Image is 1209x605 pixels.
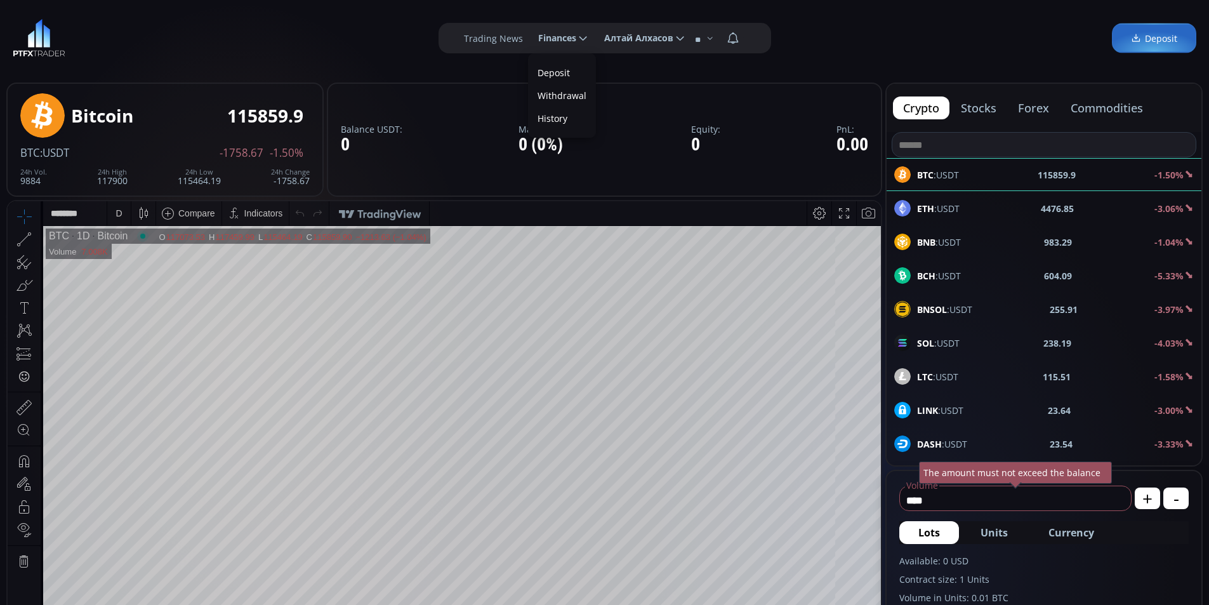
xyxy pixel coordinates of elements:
[46,557,55,567] div: 5y
[1163,488,1189,509] button: -
[299,31,305,41] div: C
[899,591,1189,604] label: Volume in Units: 0.01 BTC
[917,371,933,383] b: LTC
[178,168,221,185] div: 115464.19
[1044,269,1072,283] b: 604.09
[227,106,303,126] div: 115859.9
[836,124,868,134] label: PnL:
[237,7,275,17] div: Indicators
[529,25,576,51] span: Finances
[125,557,135,567] div: 5d
[171,7,208,17] div: Compare
[1154,438,1184,450] b: -3.33%
[1029,521,1113,544] button: Currency
[849,557,866,567] div: auto
[1154,270,1184,282] b: -5.33%
[159,31,197,41] div: 117073.53
[208,31,246,41] div: 117459.99
[919,462,1112,484] div: The amount must not exceed the balance
[917,370,958,383] span: :USDT
[1050,437,1073,451] b: 23.54
[305,31,344,41] div: 115859.90
[1060,96,1153,119] button: commodities
[917,337,934,349] b: SOL
[828,557,840,567] div: log
[1112,23,1196,53] a: Deposit
[341,124,402,134] label: Balance USDT:
[97,168,128,185] div: 117900
[806,550,824,574] div: Toggle Percentage
[824,550,845,574] div: Toggle Log Scale
[899,521,959,544] button: Lots
[917,404,938,416] b: LINK
[97,168,128,176] div: 24h High
[41,46,69,55] div: Volume
[899,554,1189,568] label: Available: 0 USD
[893,96,949,119] button: crypto
[220,147,263,159] span: -1758.67
[917,438,942,450] b: DASH
[917,270,935,282] b: BCH
[270,147,303,159] span: -1.50%
[271,168,310,176] div: 24h Change
[82,29,120,41] div: Bitcoin
[961,521,1027,544] button: Units
[1008,96,1059,119] button: forex
[917,437,967,451] span: :USDT
[917,303,972,316] span: :USDT
[1154,337,1184,349] b: -4.03%
[201,31,208,41] div: H
[917,236,935,248] b: BNB
[1131,32,1177,45] span: Deposit
[595,25,673,51] span: Алтай Алхасов
[11,170,22,182] div: 
[103,557,116,567] div: 1m
[1154,371,1184,383] b: -1.58%
[143,557,154,567] div: 1d
[1043,336,1071,350] b: 238.19
[62,29,82,41] div: 1D
[178,168,221,176] div: 24h Low
[981,525,1008,540] span: Units
[129,29,141,41] div: Market open
[531,63,593,83] a: Deposit
[1048,404,1071,417] b: 23.64
[71,106,133,126] div: Bitcoin
[519,124,576,134] label: Margin Used:
[918,525,940,540] span: Lots
[917,303,947,316] b: BNSOL
[1050,303,1078,316] b: 255.91
[64,557,74,567] div: 1y
[41,29,62,41] div: BTC
[1154,404,1184,416] b: -3.00%
[170,550,190,574] div: Go to
[20,145,40,160] span: BTC
[531,86,593,105] label: Withdrawal
[724,550,794,574] button: 16:34:40 (UTC)
[1154,203,1184,215] b: -3.06%
[29,520,35,537] div: Hide Drawings Toolbar
[1044,236,1072,249] b: 983.29
[519,135,576,155] div: 0 (0%)
[1135,488,1160,509] button: +
[917,336,960,350] span: :USDT
[1043,370,1071,383] b: 115.51
[845,550,871,574] div: Toggle Auto Scale
[251,31,256,41] div: L
[40,145,69,160] span: :USDT
[1154,303,1184,316] b: -3.97%
[341,135,402,155] div: 0
[151,31,158,41] div: O
[13,19,65,57] img: LOGO
[899,573,1189,586] label: Contract size: 1 Units
[917,404,963,417] span: :USDT
[1048,525,1094,540] span: Currency
[691,135,720,155] div: 0
[917,202,960,215] span: :USDT
[271,168,310,185] div: -1758.67
[531,109,593,128] a: History
[951,96,1007,119] button: stocks
[20,168,47,185] div: 9884
[348,31,418,41] div: −1213.63 (−1.04%)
